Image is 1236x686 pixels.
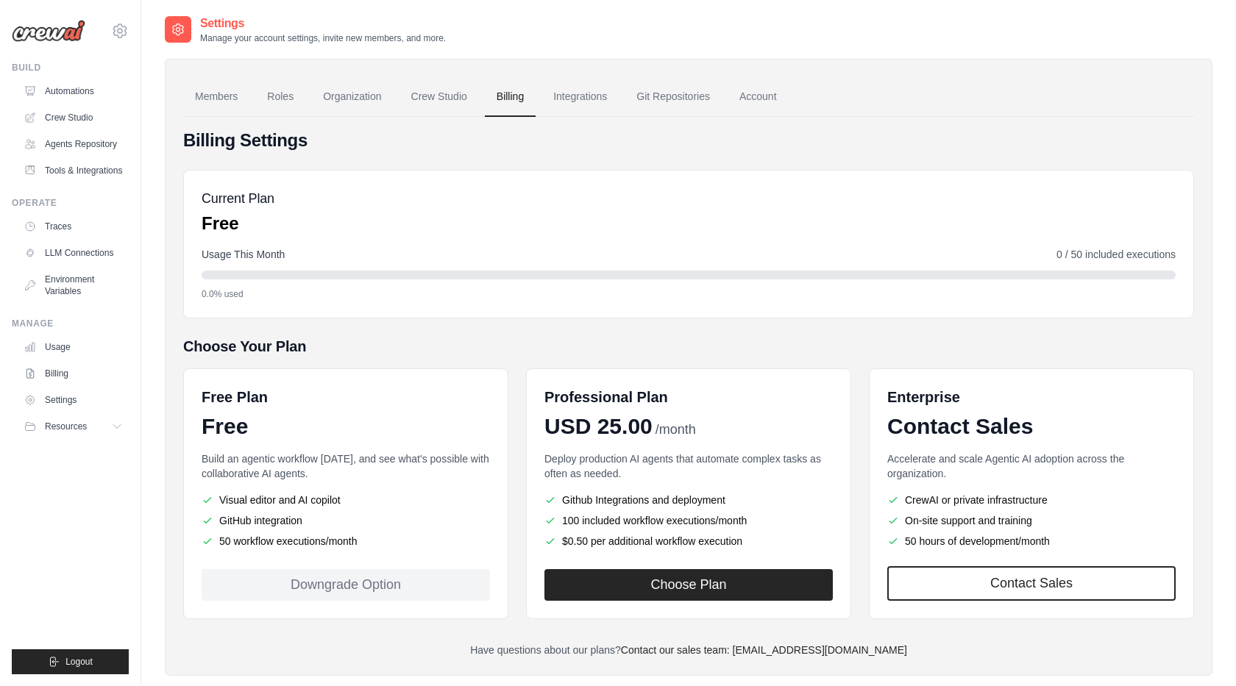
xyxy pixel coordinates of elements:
li: Visual editor and AI copilot [202,493,490,507]
a: Tools & Integrations [18,159,129,182]
a: Billing [18,362,129,385]
a: Integrations [541,77,619,117]
span: Usage This Month [202,247,285,262]
div: Manage [12,318,129,329]
li: $0.50 per additional workflow execution [544,534,833,549]
div: Build [12,62,129,74]
button: Resources [18,415,129,438]
span: /month [656,420,696,440]
span: USD 25.00 [544,413,653,440]
a: Organization [311,77,393,117]
li: 50 workflow executions/month [202,534,490,549]
p: Build an agentic workflow [DATE], and see what's possible with collaborative AI agents. [202,451,490,481]
li: On-site support and training [887,513,1176,528]
a: Account [728,77,789,117]
h5: Current Plan [202,188,274,209]
span: 0.0% used [202,288,244,300]
h4: Billing Settings [183,129,1194,152]
h6: Enterprise [887,387,1176,407]
a: Crew Studio [399,77,479,117]
h6: Free Plan [202,387,268,407]
a: Git Repositories [625,77,722,117]
a: LLM Connections [18,241,129,265]
a: Traces [18,215,129,238]
div: Operate [12,197,129,209]
a: Contact our sales team: [EMAIL_ADDRESS][DOMAIN_NAME] [621,644,907,656]
button: Choose Plan [544,569,833,601]
h2: Settings [200,15,446,32]
li: 50 hours of development/month [887,534,1176,549]
div: Downgrade Option [202,569,490,601]
p: Deploy production AI agents that automate complex tasks as often as needed. [544,451,833,481]
p: Free [202,212,274,235]
a: Members [183,77,249,117]
h6: Professional Plan [544,387,668,407]
li: Github Integrations and deployment [544,493,833,507]
p: Accelerate and scale Agentic AI adoption across the organization. [887,451,1176,481]
p: Have questions about our plans? [183,643,1194,657]
a: Contact Sales [887,566,1176,601]
div: Contact Sales [887,413,1176,440]
p: Manage your account settings, invite new members, and more. [200,32,446,44]
a: Automations [18,79,129,103]
a: Settings [18,388,129,412]
a: Roles [255,77,305,117]
a: Agents Repository [18,132,129,156]
span: Logout [65,656,93,668]
a: Billing [485,77,536,117]
span: 0 / 50 included executions [1056,247,1176,262]
li: CrewAI or private infrastructure [887,493,1176,507]
a: Environment Variables [18,268,129,303]
li: 100 included workflow executions/month [544,513,833,528]
li: GitHub integration [202,513,490,528]
a: Crew Studio [18,106,129,129]
img: Logo [12,20,85,42]
span: Resources [45,421,87,432]
button: Logout [12,649,129,674]
h5: Choose Your Plan [183,336,1194,357]
div: Free [202,413,490,440]
a: Usage [18,335,129,359]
